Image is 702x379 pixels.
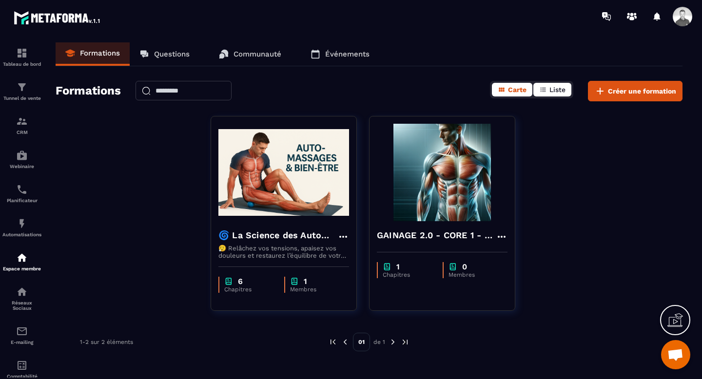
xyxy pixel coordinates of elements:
[2,164,41,169] p: Webinaire
[2,142,41,176] a: automationsautomationsWebinaire
[2,61,41,67] p: Tableau de bord
[2,40,41,74] a: formationformationTableau de bord
[2,108,41,142] a: formationformationCRM
[2,232,41,237] p: Automatisations
[290,277,299,286] img: chapter
[16,47,28,59] img: formation
[16,286,28,298] img: social-network
[16,252,28,264] img: automations
[341,338,350,346] img: prev
[325,50,370,58] p: Événements
[2,95,41,101] p: Tunnel de vente
[401,338,409,346] img: next
[14,9,101,26] img: logo
[2,210,41,245] a: automationsautomationsAutomatisations
[588,81,682,101] button: Créer une formation
[353,333,370,351] p: 01
[224,286,274,293] p: Chapitres
[218,124,349,221] img: formation-background
[492,83,532,96] button: Carte
[218,245,349,259] p: 😮‍💨 Relâchez vos tensions, apaisez vos douleurs et restaurez l’équilibre de votre corps ⏱️ En moi...
[533,83,571,96] button: Liste
[16,150,28,161] img: automations
[2,300,41,311] p: Réseaux Sociaux
[396,262,400,271] p: 1
[661,340,690,369] a: Ouvrir le chat
[80,339,133,345] p: 1-2 sur 2 éléments
[549,86,565,94] span: Liste
[218,228,337,242] h4: 🌀 La Science des Automassages – Libère ton corps, apaise tes douleurs, retrouve ton équilibre
[369,116,527,323] a: formation-backgroundGAINAGE 2.0 - CORE 1 - La PHYSIOLOGIE du CENTRE du CORPSchapter1Chapitreschap...
[2,279,41,318] a: social-networksocial-networkRéseaux Sociaux
[377,228,496,242] h4: GAINAGE 2.0 - CORE 1 - La PHYSIOLOGIE du CENTRE du CORPS
[16,184,28,195] img: scheduler
[80,49,120,57] p: Formations
[301,42,379,66] a: Événements
[608,86,676,96] span: Créer une formation
[448,262,457,271] img: chapter
[2,198,41,203] p: Planificateur
[329,338,337,346] img: prev
[508,86,526,94] span: Carte
[2,130,41,135] p: CRM
[2,74,41,108] a: formationformationTunnel de vente
[389,338,397,346] img: next
[383,262,391,271] img: chapter
[209,42,291,66] a: Communauté
[2,318,41,352] a: emailemailE-mailing
[373,338,385,346] p: de 1
[16,115,28,127] img: formation
[234,50,281,58] p: Communauté
[2,340,41,345] p: E-mailing
[211,116,369,323] a: formation-background🌀 La Science des Automassages – Libère ton corps, apaise tes douleurs, retrou...
[238,277,243,286] p: 6
[224,277,233,286] img: chapter
[154,50,190,58] p: Questions
[290,286,339,293] p: Membres
[448,271,498,278] p: Membres
[2,266,41,271] p: Espace membre
[56,42,130,66] a: Formations
[16,360,28,371] img: accountant
[462,262,467,271] p: 0
[383,271,433,278] p: Chapitres
[16,325,28,337] img: email
[2,176,41,210] a: schedulerschedulerPlanificateur
[2,245,41,279] a: automationsautomationsEspace membre
[130,42,199,66] a: Questions
[377,124,507,221] img: formation-background
[16,218,28,229] img: automations
[56,81,121,101] h2: Formations
[304,277,307,286] p: 1
[16,81,28,93] img: formation
[2,374,41,379] p: Comptabilité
